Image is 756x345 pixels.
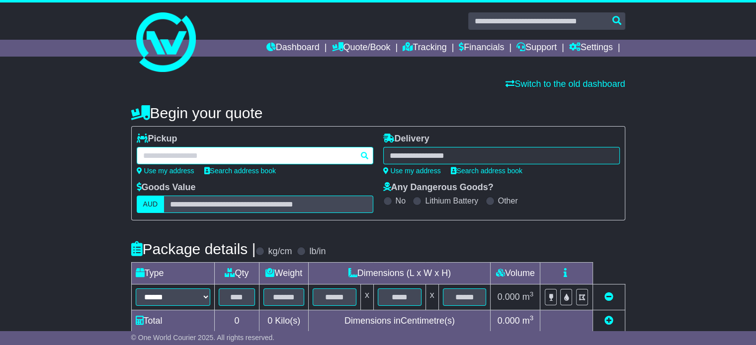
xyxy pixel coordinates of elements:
[309,310,491,332] td: Dimensions in Centimetre(s)
[131,263,214,284] td: Type
[516,40,557,57] a: Support
[259,310,309,332] td: Kilo(s)
[204,167,276,175] a: Search address book
[451,167,522,175] a: Search address book
[530,290,534,298] sup: 3
[137,147,373,164] typeahead: Please provide city
[425,196,478,206] label: Lithium Battery
[131,334,275,342] span: © One World Courier 2025. All rights reserved.
[259,263,309,284] td: Weight
[267,316,272,326] span: 0
[396,196,406,206] label: No
[425,284,438,310] td: x
[459,40,504,57] a: Financials
[530,314,534,322] sup: 3
[131,310,214,332] td: Total
[332,40,390,57] a: Quote/Book
[266,40,320,57] a: Dashboard
[309,246,326,257] label: lb/in
[137,196,165,213] label: AUD
[137,134,177,144] label: Pickup
[403,40,446,57] a: Tracking
[214,263,259,284] td: Qty
[604,316,613,326] a: Add new item
[383,134,429,144] label: Delivery
[383,182,494,193] label: Any Dangerous Goods?
[522,292,534,302] span: m
[604,292,613,302] a: Remove this item
[137,167,194,175] a: Use my address
[131,105,625,121] h4: Begin your quote
[137,182,196,193] label: Goods Value
[383,167,441,175] a: Use my address
[522,316,534,326] span: m
[505,79,625,89] a: Switch to the old dashboard
[268,246,292,257] label: kg/cm
[214,310,259,332] td: 0
[360,284,373,310] td: x
[131,241,256,257] h4: Package details |
[498,316,520,326] span: 0.000
[491,263,540,284] td: Volume
[498,292,520,302] span: 0.000
[498,196,518,206] label: Other
[569,40,613,57] a: Settings
[309,263,491,284] td: Dimensions (L x W x H)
